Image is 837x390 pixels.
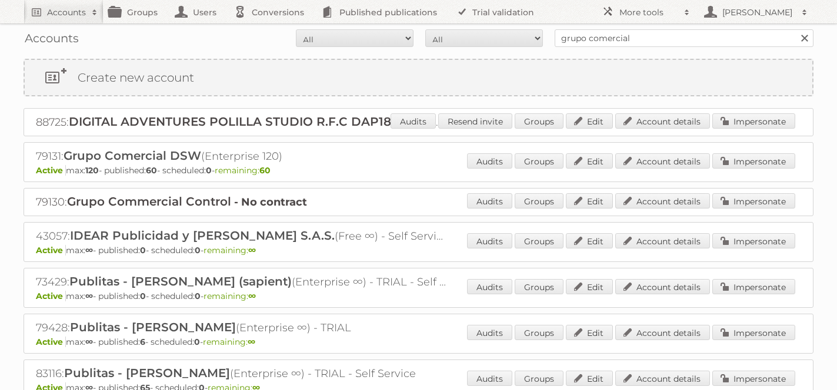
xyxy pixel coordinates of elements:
a: Account details [615,153,710,169]
strong: 120 [85,165,99,176]
a: Audits [467,193,512,209]
a: Groups [515,279,563,294]
a: Impersonate [712,233,795,248]
h2: [PERSON_NAME] [719,6,796,18]
a: Account details [615,233,710,248]
strong: 0 [140,291,146,301]
span: Active [36,245,66,255]
span: Publitas - [PERSON_NAME] [70,320,236,334]
p: max: - published: - scheduled: - [36,245,801,255]
a: Audits [467,153,512,169]
strong: 0 [140,245,146,255]
strong: ∞ [248,337,255,347]
a: Edit [566,193,613,209]
strong: ∞ [248,291,256,301]
span: Active [36,165,66,176]
a: Impersonate [712,279,795,294]
a: Impersonate [712,193,795,209]
strong: ∞ [85,337,93,347]
strong: 0 [206,165,212,176]
a: 88725:DIGITAL ADVENTURES POLILLA STUDIO R.F.C DAP180727JU8 - No contract [36,116,519,129]
h2: 79131: (Enterprise 120) [36,149,448,164]
a: Groups [515,371,563,386]
a: Edit [566,371,613,386]
span: Active [36,337,66,347]
a: Edit [566,113,613,129]
a: Account details [615,371,710,386]
h2: More tools [619,6,678,18]
span: Grupo Commercial Control [67,194,231,209]
h2: 83116: (Enterprise ∞) - TRIAL - Self Service [36,366,448,381]
span: Grupo Comercial DSW [64,149,201,163]
a: Resend invite [438,113,512,129]
h2: 73429: (Enterprise ∞) - TRIAL - Self Service [36,274,448,290]
a: Groups [515,233,563,248]
a: Impersonate [712,153,795,169]
span: remaining: [203,337,255,347]
a: Audits [467,325,512,340]
strong: 6 [140,337,145,347]
h2: 43057: (Free ∞) - Self Service [36,228,448,244]
a: Groups [515,113,563,129]
a: Audits [467,279,512,294]
h2: Accounts [47,6,86,18]
strong: 0 [194,337,200,347]
a: Groups [515,325,563,340]
a: Audits [467,371,512,386]
a: Edit [566,279,613,294]
span: Publitas - [PERSON_NAME] [64,366,230,380]
span: remaining: [204,245,256,255]
strong: 0 [195,291,201,301]
a: Edit [566,233,613,248]
p: max: - published: - scheduled: - [36,291,801,301]
a: 79130:Grupo Commercial Control - No contract [36,196,307,209]
strong: ∞ [248,245,256,255]
a: Account details [615,325,710,340]
a: Impersonate [712,371,795,386]
a: Create new account [25,60,812,95]
span: remaining: [215,165,271,176]
span: remaining: [204,291,256,301]
strong: 0 [195,245,201,255]
strong: 60 [259,165,271,176]
span: DIGITAL ADVENTURES POLILLA STUDIO R.F.C DAP180727JU8 [69,115,443,129]
a: Edit [566,325,613,340]
strong: 60 [146,165,157,176]
span: Publitas - [PERSON_NAME] (sapient) [69,274,292,288]
a: Account details [615,193,710,209]
p: max: - published: - scheduled: - [36,337,801,347]
a: Impersonate [712,113,795,129]
a: Groups [515,153,563,169]
a: Groups [515,193,563,209]
a: Account details [615,279,710,294]
span: IDEAR Publicidad y [PERSON_NAME] S.A.S. [70,228,335,243]
a: Account details [615,113,710,129]
a: Audits [467,233,512,248]
a: Impersonate [712,325,795,340]
a: Edit [566,153,613,169]
strong: - No contract [234,196,307,209]
p: max: - published: - scheduled: - [36,165,801,176]
h2: 79428: (Enterprise ∞) - TRIAL [36,320,448,335]
span: Active [36,291,66,301]
strong: ∞ [85,291,93,301]
strong: ∞ [85,245,93,255]
a: Audits [391,113,436,129]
